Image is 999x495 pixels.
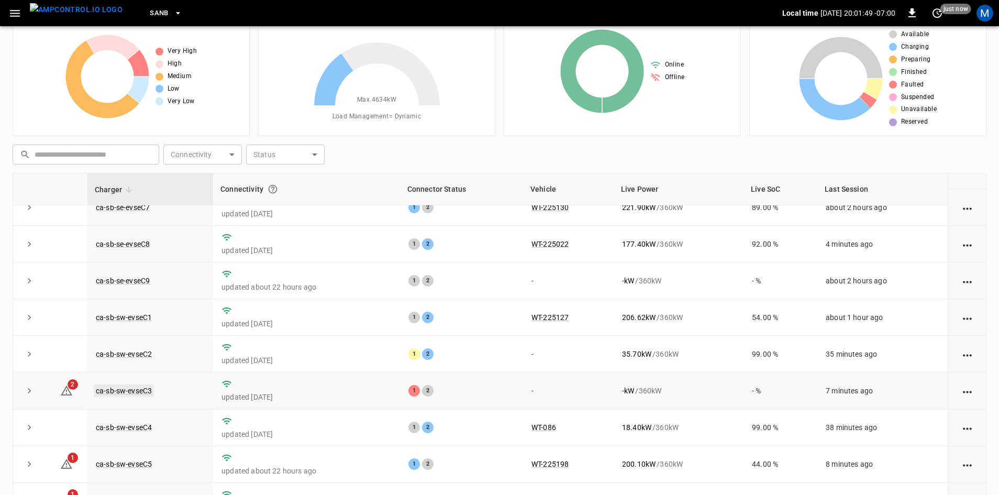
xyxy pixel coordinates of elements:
[940,4,971,14] span: just now
[96,460,152,468] a: ca-sb-sw-evseC5
[221,429,392,439] p: updated [DATE]
[68,379,78,390] span: 2
[817,299,948,336] td: about 1 hour ago
[168,96,195,107] span: Very Low
[400,173,523,205] th: Connector Status
[622,459,656,469] p: 200.10 kW
[976,5,993,21] div: profile-icon
[408,238,420,250] div: 1
[901,92,935,103] span: Suspended
[60,386,73,394] a: 2
[422,458,434,470] div: 2
[817,189,948,226] td: about 2 hours ago
[96,277,150,285] a: ca-sb-se-evseC9
[68,453,78,463] span: 1
[94,384,154,397] a: ca-sb-sw-evseC3
[221,466,392,476] p: updated about 22 hours ago
[422,312,434,323] div: 2
[817,410,948,446] td: 38 minutes ago
[523,173,614,205] th: Vehicle
[622,422,735,433] div: / 360 kW
[422,422,434,433] div: 2
[665,72,685,83] span: Offline
[817,372,948,409] td: 7 minutes ago
[743,173,817,205] th: Live SoC
[622,459,735,469] div: / 360 kW
[622,349,735,359] div: / 360 kW
[523,336,614,372] td: -
[408,385,420,397] div: 1
[21,236,37,252] button: expand row
[961,166,974,176] div: action cell options
[408,275,420,287] div: 1
[901,42,929,52] span: Charging
[820,8,895,18] p: [DATE] 20:01:49 -07:00
[622,202,656,213] p: 221.90 kW
[221,318,392,329] p: updated [DATE]
[146,3,186,24] button: SanB
[622,276,735,286] div: / 360 kW
[96,313,152,322] a: ca-sb-sw-evseC1
[21,346,37,362] button: expand row
[221,245,392,256] p: updated [DATE]
[782,8,818,18] p: Local time
[929,5,946,21] button: set refresh interval
[622,312,656,323] p: 206.62 kW
[96,423,152,432] a: ca-sb-sw-evseC4
[422,385,434,397] div: 2
[531,423,556,432] a: WT-086
[817,226,948,262] td: 4 minutes ago
[96,350,152,358] a: ca-sb-sw-evseC2
[263,180,282,199] button: Connection between the charger and our software.
[901,117,928,127] span: Reserved
[220,180,393,199] div: Connectivity
[523,372,614,409] td: -
[168,84,180,94] span: Low
[21,200,37,215] button: expand row
[60,459,73,468] a: 1
[30,3,123,16] img: ampcontrol.io logo
[523,262,614,299] td: -
[21,310,37,325] button: expand row
[422,348,434,360] div: 2
[96,203,150,212] a: ca-sb-se-evseC7
[961,349,974,359] div: action cell options
[817,173,948,205] th: Last Session
[357,95,396,105] span: Max. 4634 kW
[743,189,817,226] td: 89.00 %
[622,239,735,249] div: / 360 kW
[221,355,392,366] p: updated [DATE]
[817,446,948,483] td: 8 minutes ago
[150,7,169,19] span: SanB
[531,460,569,468] a: WT-225198
[961,239,974,249] div: action cell options
[221,392,392,402] p: updated [DATE]
[622,386,634,396] p: - kW
[901,67,927,78] span: Finished
[901,80,924,90] span: Faulted
[961,312,974,323] div: action cell options
[408,348,420,360] div: 1
[21,456,37,472] button: expand row
[622,312,735,323] div: / 360 kW
[21,420,37,435] button: expand row
[408,312,420,323] div: 1
[221,282,392,292] p: updated about 22 hours ago
[168,46,197,57] span: Very High
[817,336,948,372] td: 35 minutes ago
[96,240,150,248] a: ca-sb-se-evseC8
[531,313,569,322] a: WT-225127
[622,422,651,433] p: 18.40 kW
[622,386,735,396] div: / 360 kW
[95,183,136,196] span: Charger
[422,202,434,213] div: 2
[168,71,192,82] span: Medium
[21,383,37,399] button: expand row
[21,273,37,289] button: expand row
[665,60,684,70] span: Online
[743,372,817,409] td: - %
[531,203,569,212] a: WT-225130
[408,458,420,470] div: 1
[622,202,735,213] div: / 360 kW
[743,446,817,483] td: 44.00 %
